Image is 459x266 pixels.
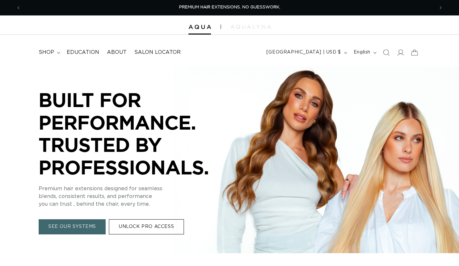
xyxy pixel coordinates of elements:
span: Education [67,49,99,56]
p: Premium hair extensions designed for seamless [39,185,232,192]
button: Previous announcement [11,2,25,14]
p: BUILT FOR PERFORMANCE. TRUSTED BY PROFESSIONALS. [39,89,232,178]
img: Aqua Hair Extensions [188,25,211,29]
a: About [103,45,130,60]
span: Salon Locator [134,49,181,56]
button: Next announcement [434,2,448,14]
button: English [350,46,379,59]
a: SEE OUR SYSTEMS [39,219,106,234]
a: Salon Locator [130,45,185,60]
a: Education [63,45,103,60]
a: UNLOCK PRO ACCESS [109,219,184,234]
button: [GEOGRAPHIC_DATA] | USD $ [263,46,350,59]
span: [GEOGRAPHIC_DATA] | USD $ [266,49,341,56]
span: PREMIUM HAIR EXTENSIONS. NO GUESSWORK. [179,5,280,9]
summary: shop [35,45,63,60]
span: English [354,49,370,56]
span: shop [39,49,54,56]
summary: Search [379,45,393,60]
p: you can trust , behind the chair, every time. [39,200,232,208]
span: About [107,49,127,56]
img: aqualyna.com [231,25,271,29]
p: blends, consistent results, and performance [39,192,232,200]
